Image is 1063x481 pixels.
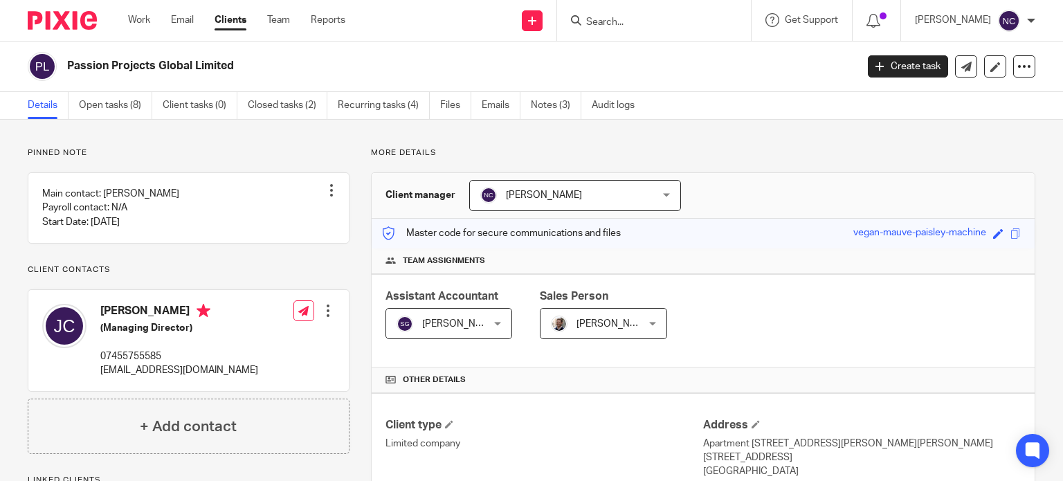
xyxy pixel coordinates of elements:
p: Client contacts [28,264,349,275]
p: More details [371,147,1035,158]
img: Matt%20Circle.png [551,316,567,332]
a: Open tasks (8) [79,92,152,119]
a: Recurring tasks (4) [338,92,430,119]
img: Pixie [28,11,97,30]
a: Email [171,13,194,27]
p: Pinned note [28,147,349,158]
p: Apartment [STREET_ADDRESS][PERSON_NAME][PERSON_NAME] [703,437,1021,451]
a: Client tasks (0) [163,92,237,119]
a: Create task [868,55,948,78]
p: Limited company [385,437,703,451]
a: Audit logs [592,92,645,119]
input: Search [585,17,709,29]
span: Get Support [785,15,838,25]
a: Clients [215,13,246,27]
span: Other details [403,374,466,385]
span: Team assignments [403,255,485,266]
h4: Address [703,418,1021,433]
p: [PERSON_NAME] [915,13,991,27]
span: [PERSON_NAME] [576,319,653,329]
a: Notes (3) [531,92,581,119]
img: svg%3E [397,316,413,332]
h4: Client type [385,418,703,433]
a: Closed tasks (2) [248,92,327,119]
p: [STREET_ADDRESS] [703,451,1021,464]
img: svg%3E [998,10,1020,32]
h4: + Add contact [140,416,237,437]
p: [EMAIL_ADDRESS][DOMAIN_NAME] [100,363,258,377]
p: [GEOGRAPHIC_DATA] [703,464,1021,478]
h3: Client manager [385,188,455,202]
h4: [PERSON_NAME] [100,304,258,321]
div: vegan-mauve-paisley-machine [853,226,986,242]
p: 07455755585 [100,350,258,363]
img: svg%3E [42,304,87,348]
i: Primary [197,304,210,318]
a: Emails [482,92,520,119]
p: Master code for secure communications and files [382,226,621,240]
a: Files [440,92,471,119]
span: Sales Person [540,291,608,302]
a: Reports [311,13,345,27]
a: Details [28,92,69,119]
a: Work [128,13,150,27]
img: svg%3E [480,187,497,203]
img: svg%3E [28,52,57,81]
span: [PERSON_NAME] [506,190,582,200]
h2: Passion Projects Global Limited [67,59,691,73]
span: [PERSON_NAME] [422,319,498,329]
h5: (Managing Director) [100,321,258,335]
span: Assistant Accountant [385,291,498,302]
a: Team [267,13,290,27]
